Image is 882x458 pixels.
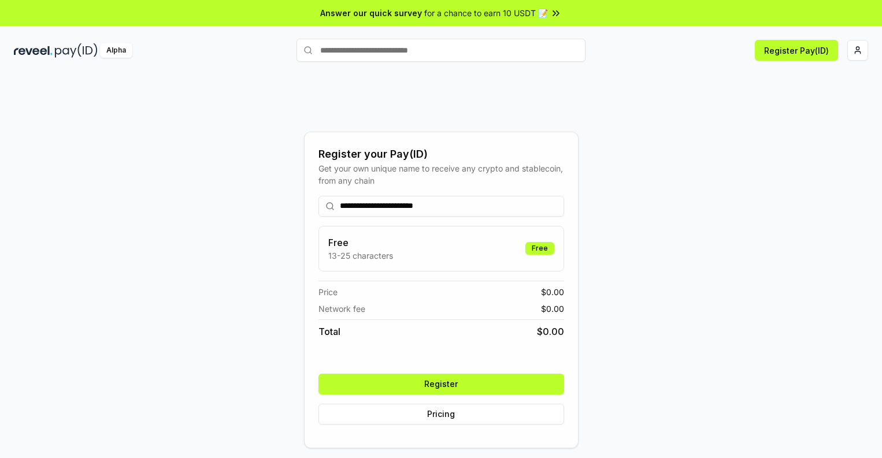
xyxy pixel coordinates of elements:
[328,236,393,250] h3: Free
[320,7,422,19] span: Answer our quick survey
[318,404,564,425] button: Pricing
[55,43,98,58] img: pay_id
[525,242,554,255] div: Free
[541,286,564,298] span: $ 0.00
[318,146,564,162] div: Register your Pay(ID)
[541,303,564,315] span: $ 0.00
[14,43,53,58] img: reveel_dark
[318,374,564,394] button: Register
[100,43,132,58] div: Alpha
[537,325,564,338] span: $ 0.00
[318,162,564,187] div: Get your own unique name to receive any crypto and stablecoin, from any chain
[755,40,838,61] button: Register Pay(ID)
[318,303,365,315] span: Network fee
[318,325,340,338] span: Total
[318,286,338,298] span: Price
[328,250,393,262] p: 13-25 characters
[424,7,548,19] span: for a chance to earn 10 USDT 📝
